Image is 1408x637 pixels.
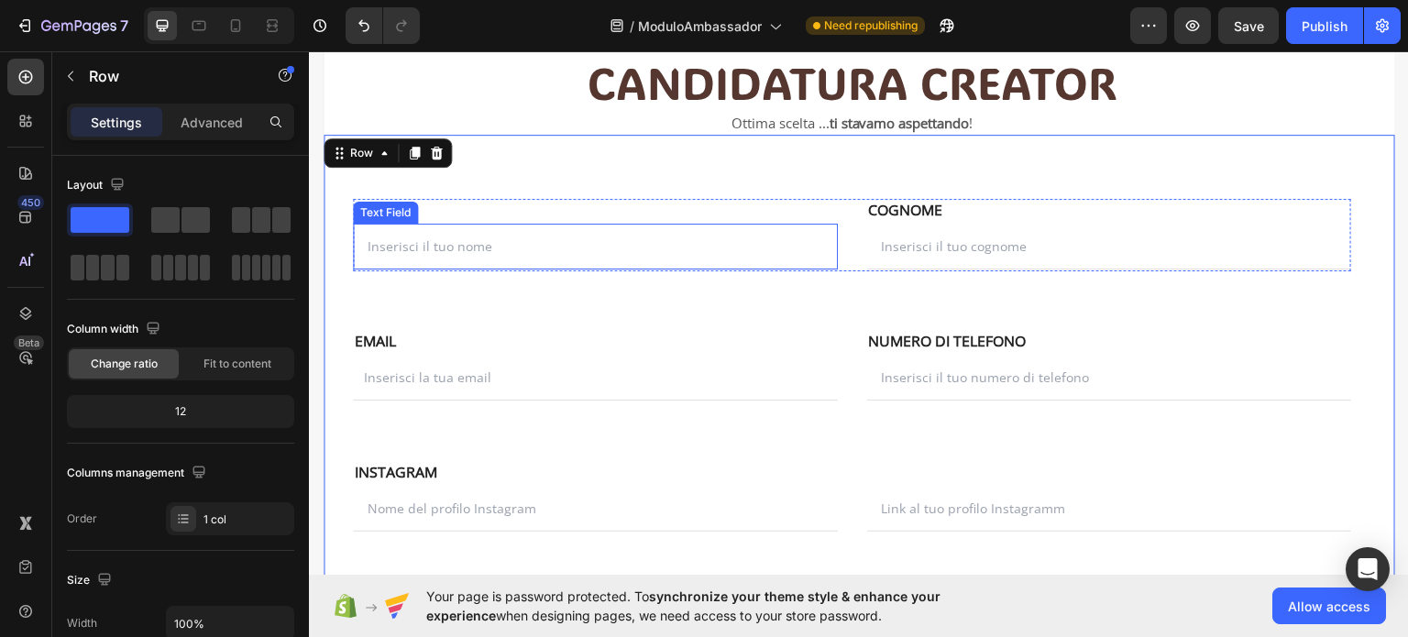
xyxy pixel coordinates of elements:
[38,93,68,110] div: Row
[67,511,97,527] div: Order
[44,434,529,480] input: Nome del profilo Instagram
[346,7,420,44] div: Undo/Redo
[1272,588,1386,624] button: Allow access
[1286,7,1363,44] button: Publish
[560,412,1041,431] p: .
[67,568,115,593] div: Size
[120,15,128,37] p: 7
[558,172,1043,218] input: Inserisci il tuo cognome
[91,113,142,132] p: Settings
[1288,597,1370,616] span: Allow access
[46,280,527,300] p: EMAIL
[560,149,1041,169] p: COGNOME
[521,62,661,81] strong: ti stavamo aspettando
[89,65,245,87] p: Row
[17,195,44,210] div: 450
[67,615,97,632] div: Width
[824,17,918,34] span: Need republishing
[203,511,290,528] div: 1 col
[67,173,128,198] div: Layout
[44,303,529,349] input: Inserisci la tua email
[560,280,1041,300] p: NUMERO DI TELEFONO
[7,7,137,44] button: 7
[558,279,1043,302] div: Rich Text Editor. Editing area: main
[558,410,1043,433] div: Rich Text Editor. Editing area: main
[71,399,291,424] div: 12
[46,412,527,431] p: INSTAGRAM
[46,149,527,169] p: NOME
[630,16,634,36] span: /
[181,113,243,132] p: Advanced
[203,356,271,372] span: Fit to content
[44,172,529,218] input: Inserisci il tuo nome
[14,335,44,350] div: Beta
[48,153,105,170] div: Text Field
[67,461,210,486] div: Columns management
[67,317,164,342] div: Column width
[1234,18,1264,34] span: Save
[558,434,1043,480] input: Link al tuo profilo Instagramm
[44,410,529,433] div: Rich Text Editor. Editing area: main
[91,356,158,372] span: Change ratio
[1346,547,1390,591] div: Open Intercom Messenger
[1302,16,1347,36] div: Publish
[309,51,1408,575] iframe: Design area
[638,16,762,36] span: ModuloAmbassador
[558,303,1043,349] input: Inserisci il tuo numero di telefono
[426,587,1012,625] span: Your page is password protected. To when designing pages, we need access to your store password.
[1218,7,1279,44] button: Save
[426,588,940,623] span: synchronize your theme style & enhance your experience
